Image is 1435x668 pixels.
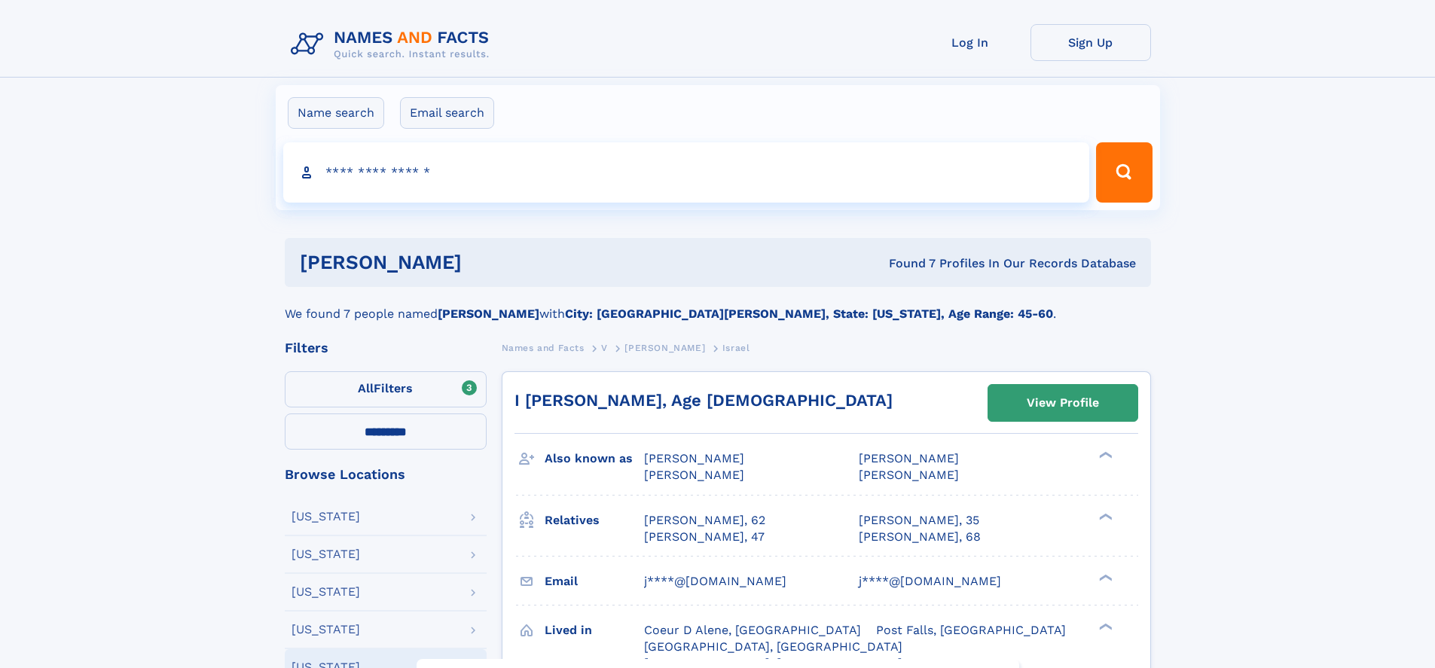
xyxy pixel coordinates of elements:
span: [PERSON_NAME] [859,451,959,465]
span: [PERSON_NAME] [644,451,744,465]
h3: Relatives [545,508,644,533]
div: ❯ [1095,621,1113,631]
div: [US_STATE] [292,511,360,523]
a: [PERSON_NAME] [624,338,705,357]
a: [PERSON_NAME], 62 [644,512,765,529]
span: Coeur D Alene, [GEOGRAPHIC_DATA] [644,623,861,637]
img: Logo Names and Facts [285,24,502,65]
div: View Profile [1027,386,1099,420]
a: Sign Up [1030,24,1151,61]
div: [US_STATE] [292,586,360,598]
span: Israel [722,343,750,353]
label: Filters [285,371,487,407]
a: View Profile [988,385,1137,421]
div: Browse Locations [285,468,487,481]
h3: Email [545,569,644,594]
a: I [PERSON_NAME], Age [DEMOGRAPHIC_DATA] [514,391,893,410]
a: [PERSON_NAME], 35 [859,512,979,529]
div: [US_STATE] [292,548,360,560]
span: [PERSON_NAME] [624,343,705,353]
b: [PERSON_NAME] [438,307,539,321]
span: V [601,343,608,353]
div: ❯ [1095,572,1113,582]
b: City: [GEOGRAPHIC_DATA][PERSON_NAME], State: [US_STATE], Age Range: 45-60 [565,307,1053,321]
a: [PERSON_NAME], 68 [859,529,981,545]
div: ❯ [1095,450,1113,460]
div: We found 7 people named with . [285,287,1151,323]
span: [GEOGRAPHIC_DATA], [GEOGRAPHIC_DATA] [644,639,902,654]
h3: Also known as [545,446,644,471]
h1: [PERSON_NAME] [300,253,676,272]
label: Name search [288,97,384,129]
span: Post Falls, [GEOGRAPHIC_DATA] [876,623,1066,637]
input: search input [283,142,1090,203]
span: All [358,381,374,395]
span: [PERSON_NAME] [644,468,744,482]
div: ❯ [1095,511,1113,521]
a: V [601,338,608,357]
span: [PERSON_NAME] [859,468,959,482]
div: Filters [285,341,487,355]
button: Search Button [1096,142,1152,203]
a: Names and Facts [502,338,585,357]
div: [US_STATE] [292,624,360,636]
div: Found 7 Profiles In Our Records Database [675,255,1136,272]
a: [PERSON_NAME], 47 [644,529,765,545]
label: Email search [400,97,494,129]
a: Log In [910,24,1030,61]
h3: Lived in [545,618,644,643]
